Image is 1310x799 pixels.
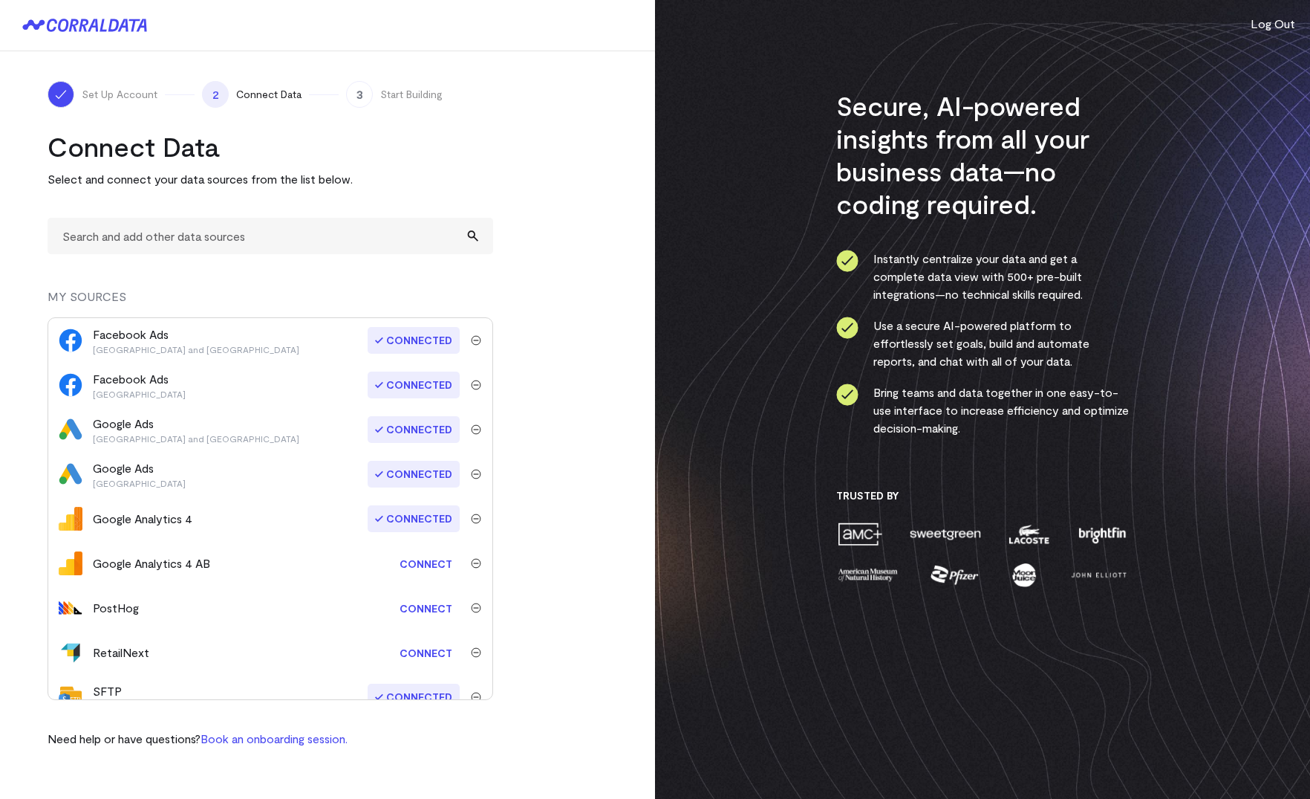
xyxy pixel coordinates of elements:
[93,510,192,528] div: Google Analytics 4
[82,87,157,102] span: Set Up Account
[93,433,299,444] p: [GEOGRAPHIC_DATA] and [GEOGRAPHIC_DATA]
[1251,15,1295,33] button: Log Out
[368,461,460,488] span: Connected
[93,343,299,355] p: [GEOGRAPHIC_DATA] and [GEOGRAPHIC_DATA]
[93,415,299,444] div: Google Ads
[1069,562,1129,588] img: john-elliott-25751c40.png
[1009,562,1039,588] img: moon-juice-c312e729.png
[202,81,229,108] span: 2
[836,521,884,547] img: amc-0b11a8f1.png
[48,130,493,163] h2: Connect Data
[392,639,460,667] a: Connect
[836,317,1130,370] li: Use a secure AI-powered platform to effortlessly set goals, build and automate reports, and chat ...
[48,170,493,188] p: Select and connect your data sources from the list below.
[836,384,1130,437] li: Bring teams and data together in one easy-to-use interface to increase efficiency and optimize de...
[59,373,82,397] img: facebook_ads-56946ca1.svg
[1075,521,1129,547] img: brightfin-a251e171.png
[471,469,481,479] img: trash-40e54a27.svg
[471,514,481,524] img: trash-40e54a27.svg
[93,326,299,355] div: Facebook Ads
[1007,521,1051,547] img: lacoste-7a6b0538.png
[368,416,460,443] span: Connected
[368,372,460,398] span: Connected
[48,288,493,317] div: MY SOURCES
[236,87,302,102] span: Connect Data
[380,87,443,102] span: Start Building
[93,388,186,400] p: [GEOGRAPHIC_DATA]
[59,551,82,575] img: google_analytics_4-fc05114a.png
[368,327,460,354] span: Connected
[471,424,481,435] img: trash-40e54a27.svg
[836,250,858,272] img: ico-check-circle-4b19435c.svg
[59,685,82,709] img: sftp-bbd9679b.svg
[93,682,234,712] div: SFTP
[59,641,82,664] img: retailnext-a9c6492f.svg
[93,554,210,572] div: Google Analytics 4 AB
[59,329,82,352] img: facebook_ads-56946ca1.svg
[59,418,82,441] img: google_ads-c8121f33.png
[93,477,186,489] p: [GEOGRAPHIC_DATA]
[392,550,460,578] a: Connect
[471,335,481,346] img: trash-40e54a27.svg
[48,218,493,254] input: Search and add other data sources
[93,599,139,617] div: PostHog
[93,644,149,661] div: RetailNext
[93,370,186,400] div: Facebook Ads
[59,462,82,486] img: google_ads-c8121f33.png
[836,89,1130,220] h3: Secure, AI-powered insights from all your business data—no coding required.
[59,507,82,531] img: google_analytics_4-4ee20295.svg
[836,250,1130,303] li: Instantly centralize your data and get a complete data view with 500+ pre-built integrations—no t...
[471,692,481,702] img: trash-40e54a27.svg
[392,595,460,622] a: Connect
[368,684,460,711] span: Connected
[53,87,68,102] img: ico-check-white-5ff98cb1.svg
[908,521,982,547] img: sweetgreen-1d1fb32c.png
[59,596,82,620] img: posthog-464a3171.svg
[836,317,858,339] img: ico-check-circle-4b19435c.svg
[471,558,481,569] img: trash-40e54a27.svg
[201,731,348,745] a: Book an onboarding session.
[471,603,481,613] img: trash-40e54a27.svg
[93,459,186,489] div: Google Ads
[836,384,858,406] img: ico-check-circle-4b19435c.svg
[48,730,348,748] p: Need help or have questions?
[346,81,373,108] span: 3
[471,380,481,390] img: trash-40e54a27.svg
[836,562,900,588] img: amnh-5afada46.png
[471,647,481,658] img: trash-40e54a27.svg
[368,505,460,532] span: Connected
[929,562,980,588] img: pfizer-e137f5fc.png
[836,489,1130,502] h3: Trusted By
